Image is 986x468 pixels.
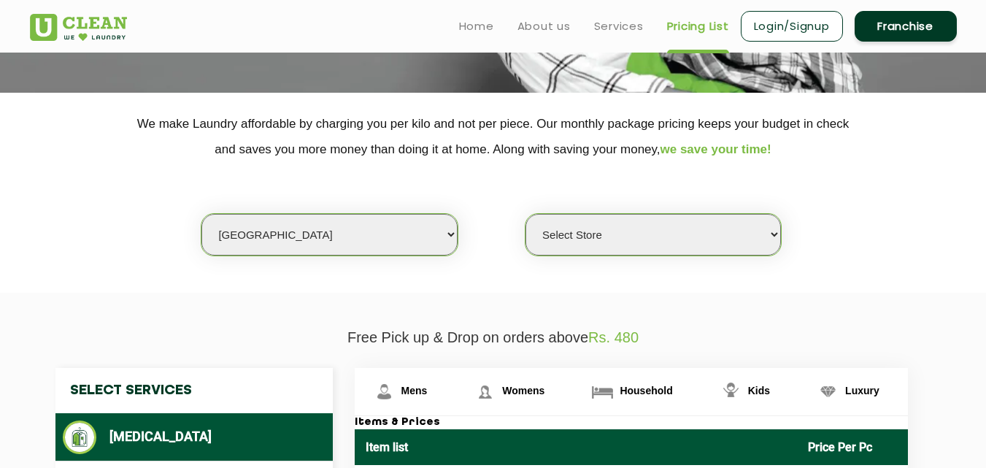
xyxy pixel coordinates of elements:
[718,379,744,404] img: Kids
[845,385,879,396] span: Luxury
[588,329,639,345] span: Rs. 480
[748,385,770,396] span: Kids
[855,11,957,42] a: Franchise
[472,379,498,404] img: Womens
[55,368,333,413] h4: Select Services
[63,421,97,454] img: Dry Cleaning
[797,429,908,465] th: Price Per Pc
[741,11,843,42] a: Login/Signup
[815,379,841,404] img: Luxury
[371,379,397,404] img: Mens
[30,111,957,162] p: We make Laundry affordable by charging you per kilo and not per piece. Our monthly package pricin...
[594,18,644,35] a: Services
[63,421,326,454] li: [MEDICAL_DATA]
[459,18,494,35] a: Home
[30,14,127,41] img: UClean Laundry and Dry Cleaning
[590,379,615,404] img: Household
[355,429,798,465] th: Item list
[502,385,544,396] span: Womens
[517,18,571,35] a: About us
[660,142,771,156] span: we save your time!
[401,385,428,396] span: Mens
[30,329,957,346] p: Free Pick up & Drop on orders above
[355,416,908,429] h3: Items & Prices
[620,385,672,396] span: Household
[667,18,729,35] a: Pricing List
